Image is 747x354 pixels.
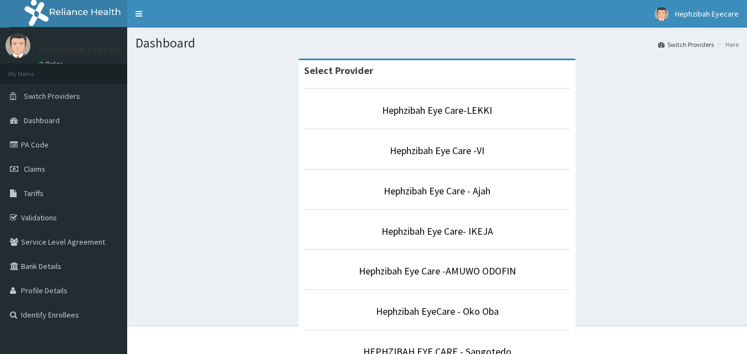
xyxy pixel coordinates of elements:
a: Hephzibah Eye Care -AMUWO ODOFIN [359,265,516,277]
a: Hephzibah Eye Care - Ajah [384,184,490,197]
img: User Image [6,33,30,58]
a: Switch Providers [658,40,714,49]
a: Online [39,60,65,68]
a: Hephzibah EyeCare - Oko Oba [376,305,499,318]
h1: Dashboard [135,36,739,50]
span: Switch Providers [24,91,80,101]
li: Here [715,40,739,49]
p: Hephzibah Eyecare [39,45,122,55]
span: Tariffs [24,188,44,198]
a: Hephzibah Eye Care-LEKKI [382,104,492,117]
img: User Image [655,7,668,21]
strong: Select Provider [304,64,373,77]
span: Claims [24,164,45,174]
a: Hephzibah Eye Care- IKEJA [382,225,493,237]
a: Hephzibah Eye Care -VI [390,144,484,157]
span: Hephzibah Eyecare [675,9,739,19]
span: Dashboard [24,115,60,125]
